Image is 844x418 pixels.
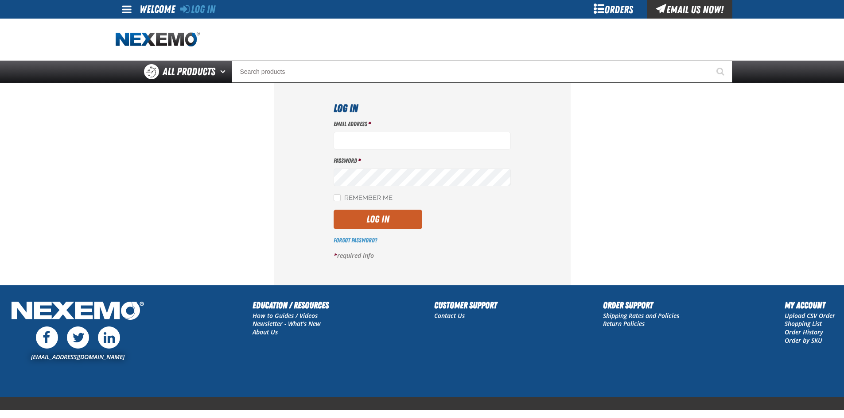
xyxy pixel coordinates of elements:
[334,194,393,203] label: Remember Me
[232,61,732,83] input: Search
[116,32,200,47] a: Home
[710,61,732,83] button: Start Searching
[334,237,377,244] a: Forgot Password?
[785,319,822,328] a: Shopping List
[334,252,511,260] p: required info
[334,120,511,128] label: Email Address
[217,61,232,83] button: Open All Products pages
[334,100,511,116] h1: Log In
[785,299,835,312] h2: My Account
[31,353,124,361] a: [EMAIL_ADDRESS][DOMAIN_NAME]
[603,299,679,312] h2: Order Support
[334,194,341,201] input: Remember Me
[785,328,823,336] a: Order History
[434,299,497,312] h2: Customer Support
[603,311,679,320] a: Shipping Rates and Policies
[334,157,511,165] label: Password
[253,299,329,312] h2: Education / Resources
[434,311,465,320] a: Contact Us
[253,319,321,328] a: Newsletter - What's New
[785,336,822,345] a: Order by SKU
[785,311,835,320] a: Upload CSV Order
[253,311,318,320] a: How to Guides / Videos
[180,3,215,15] a: Log In
[253,328,278,336] a: About Us
[116,32,200,47] img: Nexemo logo
[334,210,422,229] button: Log In
[603,319,645,328] a: Return Policies
[163,64,215,80] span: All Products
[9,299,147,325] img: Nexemo Logo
